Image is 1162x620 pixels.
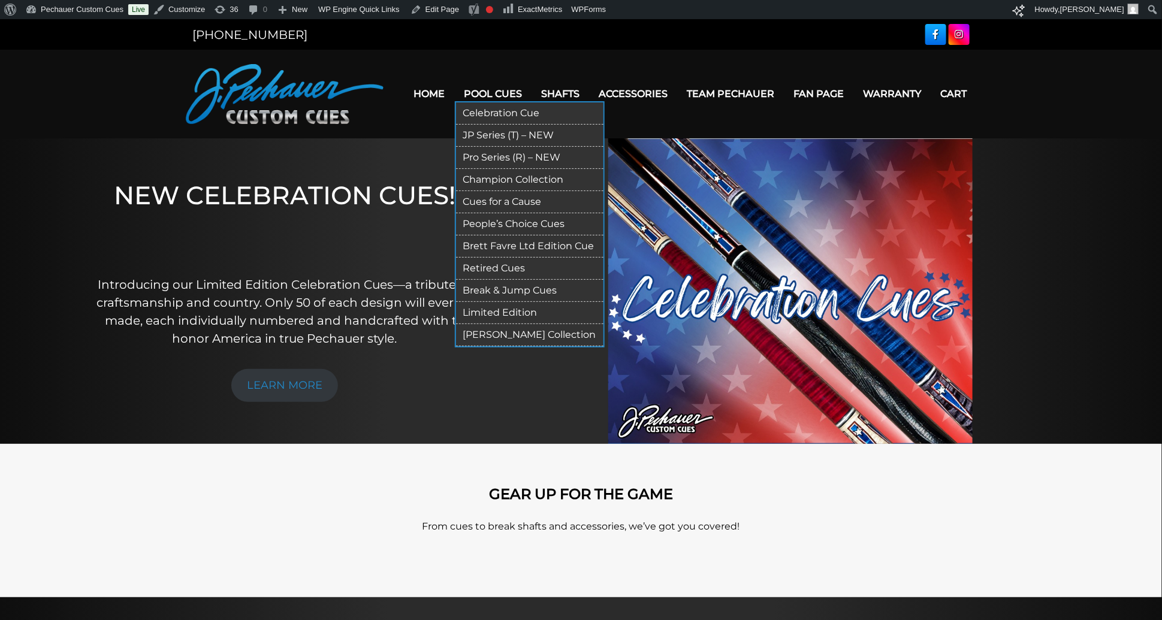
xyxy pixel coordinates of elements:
[455,78,532,109] a: Pool Cues
[1060,5,1124,14] span: [PERSON_NAME]
[456,213,603,235] a: People’s Choice Cues
[931,78,977,109] a: Cart
[93,276,476,347] p: Introducing our Limited Edition Celebration Cues—a tribute to craftsmanship and country. Only 50 ...
[405,78,455,109] a: Home
[784,78,854,109] a: Fan Page
[456,280,603,302] a: Break & Jump Cues
[186,64,384,124] img: Pechauer Custom Cues
[231,369,338,402] a: LEARN MORE
[456,302,603,324] a: Limited Edition
[456,125,603,147] a: JP Series (T) – NEW
[193,28,308,42] a: [PHONE_NUMBER]
[489,485,673,503] strong: GEAR UP FOR THE GAME
[456,102,603,125] a: Celebration Cue
[93,180,476,259] h1: NEW CELEBRATION CUES!
[532,78,590,109] a: Shafts
[456,169,603,191] a: Champion Collection
[590,78,678,109] a: Accessories
[456,147,603,169] a: Pro Series (R) – NEW
[456,324,603,346] a: [PERSON_NAME] Collection
[456,191,603,213] a: Cues for a Cause
[128,4,149,15] a: Live
[240,519,923,534] p: From cues to break shafts and accessories, we’ve got you covered!
[486,6,493,13] div: Needs improvement
[854,78,931,109] a: Warranty
[678,78,784,109] a: Team Pechauer
[456,258,603,280] a: Retired Cues
[456,235,603,258] a: Brett Favre Ltd Edition Cue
